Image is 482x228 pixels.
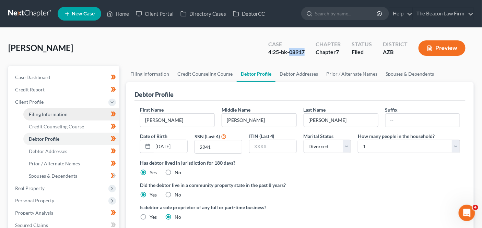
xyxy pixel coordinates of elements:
[15,198,54,203] span: Personal Property
[15,222,48,228] span: Secured Claims
[134,90,174,99] div: Debtor Profile
[175,214,181,220] label: No
[249,140,296,153] input: XXXX
[132,8,177,20] a: Client Portal
[304,114,378,127] input: --
[237,66,275,82] a: Debtor Profile
[268,48,305,56] div: 4:25-bk-08917
[459,205,475,221] iframe: Intercom live chat
[140,181,460,189] label: Did the debtor live in a community property state in the past 8 years?
[10,71,119,84] a: Case Dashboard
[358,132,435,140] label: How many people in the household?
[23,170,119,182] a: Spouses & Dependents
[23,121,119,133] a: Credit Counseling Course
[336,49,339,55] span: 7
[29,161,80,166] span: Prior / Alternate Names
[29,148,67,154] span: Debtor Addresses
[150,169,157,176] label: Yes
[175,191,181,198] label: No
[10,84,119,96] a: Credit Report
[304,106,326,113] label: Last Name
[15,74,50,80] span: Case Dashboard
[275,66,322,82] a: Debtor Addresses
[304,132,334,140] label: Marital Status
[473,205,478,210] span: 4
[173,66,237,82] a: Credit Counseling Course
[103,8,132,20] a: Home
[140,159,460,166] label: Has debtor lived in jurisdiction for 180 days?
[315,7,378,20] input: Search by name...
[352,48,372,56] div: Filed
[126,66,173,82] a: Filing Information
[23,145,119,157] a: Debtor Addresses
[8,43,73,53] span: [PERSON_NAME]
[249,132,274,140] label: ITIN (Last 4)
[419,40,466,56] button: Preview
[230,8,268,20] a: DebtorCC
[381,66,438,82] a: Spouses & Dependents
[383,40,408,48] div: District
[140,106,164,113] label: First Name
[15,99,44,105] span: Client Profile
[385,106,398,113] label: Suffix
[195,140,242,153] input: XXXX
[177,8,230,20] a: Directory Cases
[153,140,187,153] input: MM/DD/YYYY
[15,210,53,216] span: Property Analysis
[268,40,305,48] div: Case
[352,40,372,48] div: Status
[413,8,473,20] a: The Beacon Law Firm
[222,114,296,127] input: M.I
[150,191,157,198] label: Yes
[175,169,181,176] label: No
[23,157,119,170] a: Prior / Alternate Names
[15,185,45,191] span: Real Property
[322,66,381,82] a: Prior / Alternate Names
[140,204,296,211] label: Is debtor a sole proprietor of any full or part-time business?
[383,48,408,56] div: AZB
[140,114,214,127] input: --
[72,11,95,16] span: New Case
[23,133,119,145] a: Debtor Profile
[29,124,84,129] span: Credit Counseling Course
[195,133,220,140] label: SSN (Last 4)
[140,132,167,140] label: Date of Birth
[386,114,460,127] input: --
[15,87,45,92] span: Credit Report
[316,40,341,48] div: Chapter
[29,173,77,179] span: Spouses & Dependents
[222,106,250,113] label: Middle Name
[29,111,68,117] span: Filing Information
[389,8,412,20] a: Help
[29,136,59,142] span: Debtor Profile
[150,214,157,220] label: Yes
[10,207,119,219] a: Property Analysis
[23,108,119,121] a: Filing Information
[316,48,341,56] div: Chapter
